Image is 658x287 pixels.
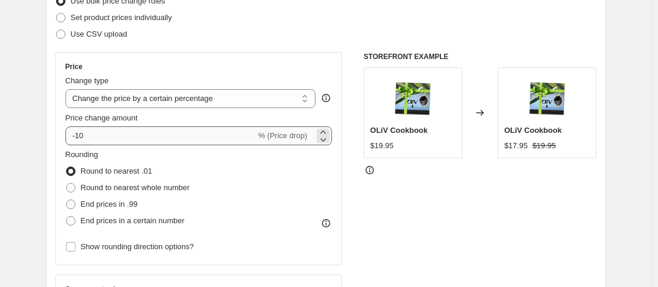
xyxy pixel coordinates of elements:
div: $19.95 [370,140,394,152]
img: OLiVCookbook-Gift_80x.png [389,74,436,121]
span: OLiV Cookbook [370,126,428,135]
span: Use CSV upload [71,30,127,38]
div: $17.95 [504,140,528,152]
span: Price change amount [65,113,138,122]
span: OLiV Cookbook [504,126,562,135]
span: End prices in .99 [81,200,138,208]
h6: STOREFRONT EXAMPLE [364,52,597,61]
img: OLiVCookbook-Gift_80x.png [524,74,571,121]
span: % (Price drop) [258,131,307,140]
strike: $19.95 [532,140,556,152]
span: Show rounding direction options? [81,242,194,251]
span: Set product prices individually [71,13,172,22]
span: Round to nearest .01 [81,167,152,175]
h3: Price [65,62,83,71]
div: help [320,92,332,104]
span: Round to nearest whole number [81,183,190,192]
span: Change type [65,76,109,85]
span: End prices in a certain number [81,216,185,225]
input: -15 [65,126,256,145]
span: Rounding [65,150,98,159]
